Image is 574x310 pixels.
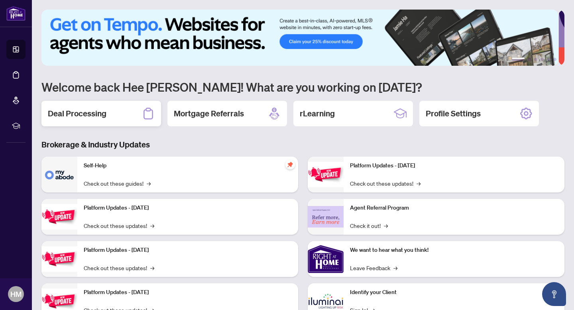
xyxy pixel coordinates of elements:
a: Leave Feedback→ [350,263,397,272]
img: Self-Help [41,157,77,192]
p: Identify your Client [350,288,558,297]
span: pushpin [285,160,295,169]
img: Platform Updates - July 21, 2025 [41,246,77,271]
button: Open asap [542,282,566,306]
p: Platform Updates - [DATE] [84,204,292,212]
span: → [384,221,388,230]
h2: rLearning [300,108,335,119]
p: Platform Updates - [DATE] [84,288,292,297]
p: Self-Help [84,161,292,170]
a: Check out these updates!→ [84,221,154,230]
h2: Profile Settings [426,108,481,119]
span: → [417,179,421,188]
h1: Welcome back Hee [PERSON_NAME]! What are you working on [DATE]? [41,79,564,94]
button: 4 [541,58,544,61]
button: 2 [528,58,531,61]
img: Slide 0 [41,10,558,66]
img: Platform Updates - September 16, 2025 [41,204,77,229]
button: 6 [553,58,556,61]
img: Platform Updates - June 23, 2025 [308,162,344,187]
p: Platform Updates - [DATE] [84,246,292,255]
p: We want to hear what you think! [350,246,558,255]
span: → [147,179,151,188]
img: logo [6,6,26,21]
h2: Deal Processing [48,108,106,119]
span: → [150,221,154,230]
button: 3 [534,58,537,61]
a: Check it out!→ [350,221,388,230]
a: Check out these updates!→ [84,263,154,272]
a: Check out these guides!→ [84,179,151,188]
button: 5 [547,58,550,61]
img: We want to hear what you think! [308,241,344,277]
h2: Mortgage Referrals [174,108,244,119]
p: Platform Updates - [DATE] [350,161,558,170]
a: Check out these updates!→ [350,179,421,188]
span: → [393,263,397,272]
span: HM [10,288,22,300]
img: Agent Referral Program [308,206,344,228]
p: Agent Referral Program [350,204,558,212]
button: 1 [512,58,525,61]
span: → [150,263,154,272]
h3: Brokerage & Industry Updates [41,139,564,150]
